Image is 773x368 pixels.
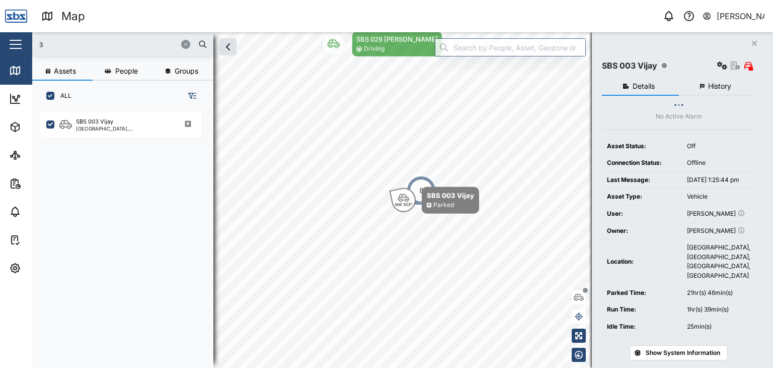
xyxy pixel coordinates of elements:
[687,243,750,280] div: [GEOGRAPHIC_DATA], [GEOGRAPHIC_DATA], [GEOGRAPHIC_DATA], [GEOGRAPHIC_DATA]
[427,191,474,201] div: SBS 003 Vijay
[26,263,62,274] div: Settings
[687,305,750,315] div: 1hr(s) 39min(s)
[607,175,677,185] div: Last Message:
[76,126,172,131] div: [GEOGRAPHIC_DATA], [GEOGRAPHIC_DATA]
[607,226,677,236] div: Owner:
[38,37,207,52] input: Search assets or drivers
[687,158,750,168] div: Offline
[607,257,677,267] div: Location:
[607,322,677,332] div: Idle Time:
[364,44,384,54] div: Driving
[602,59,657,72] div: SBS 003 Vijay
[687,192,750,202] div: Vehicle
[435,38,586,56] input: Search by People, Asset, Geozone or Place
[406,175,436,206] div: Map marker
[433,201,454,210] div: Parked
[702,9,765,23] button: [PERSON_NAME]
[630,345,728,360] button: Show System Information
[322,31,442,57] div: Map marker
[717,10,765,23] div: [PERSON_NAME]
[175,68,198,75] span: Groups
[26,206,57,217] div: Alarms
[26,150,50,161] div: Sites
[5,5,27,27] img: Main Logo
[26,121,57,133] div: Assets
[76,117,113,126] div: SBS 003 Vijay
[26,93,71,104] div: Dashboard
[395,203,413,207] div: NW 303°
[687,226,750,236] div: [PERSON_NAME]
[656,112,702,121] div: No Active Alarm
[708,83,731,90] span: History
[40,108,213,360] div: grid
[115,68,138,75] span: People
[607,209,677,219] div: User:
[607,142,677,151] div: Asset Status:
[687,142,750,151] div: Off
[687,288,750,298] div: 21hr(s) 46min(s)
[687,322,750,332] div: 25min(s)
[54,92,71,100] label: ALL
[26,234,54,246] div: Tasks
[607,305,677,315] div: Run Time:
[607,158,677,168] div: Connection Status:
[687,175,750,185] div: [DATE] 1:25:44 pm
[633,83,655,90] span: Details
[607,288,677,298] div: Parked Time:
[646,346,720,360] span: Show System Information
[26,65,49,76] div: Map
[607,192,677,202] div: Asset Type:
[419,185,424,196] div: 8
[392,187,479,214] div: Map marker
[687,209,750,219] div: [PERSON_NAME]
[356,34,438,44] div: SBS 029 [PERSON_NAME]
[61,8,85,25] div: Map
[54,68,76,75] span: Assets
[26,178,60,189] div: Reports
